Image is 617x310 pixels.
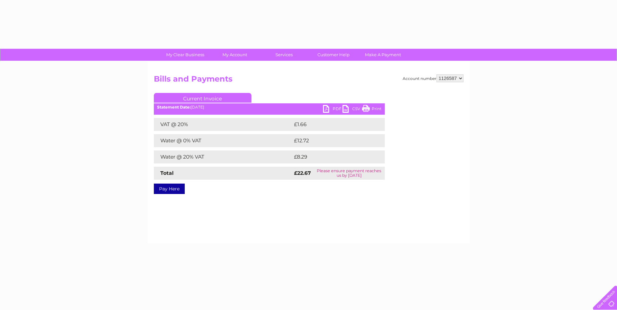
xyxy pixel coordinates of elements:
[307,49,360,61] a: Customer Help
[403,74,463,82] div: Account number
[292,134,371,147] td: £12.72
[208,49,262,61] a: My Account
[154,105,385,110] div: [DATE]
[257,49,311,61] a: Services
[292,150,369,163] td: £8.29
[342,105,362,114] a: CSV
[356,49,410,61] a: Make A Payment
[154,118,292,131] td: VAT @ 20%
[314,167,385,180] td: Please ensure payment reaches us by [DATE]
[160,170,174,176] strong: Total
[362,105,382,114] a: Print
[154,93,251,103] a: Current Invoice
[154,74,463,87] h2: Bills and Payments
[157,105,191,110] b: Statement Date:
[292,118,369,131] td: £1.66
[154,184,185,194] a: Pay Here
[323,105,342,114] a: PDF
[294,170,311,176] strong: £22.67
[154,134,292,147] td: Water @ 0% VAT
[158,49,212,61] a: My Clear Business
[154,150,292,163] td: Water @ 20% VAT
